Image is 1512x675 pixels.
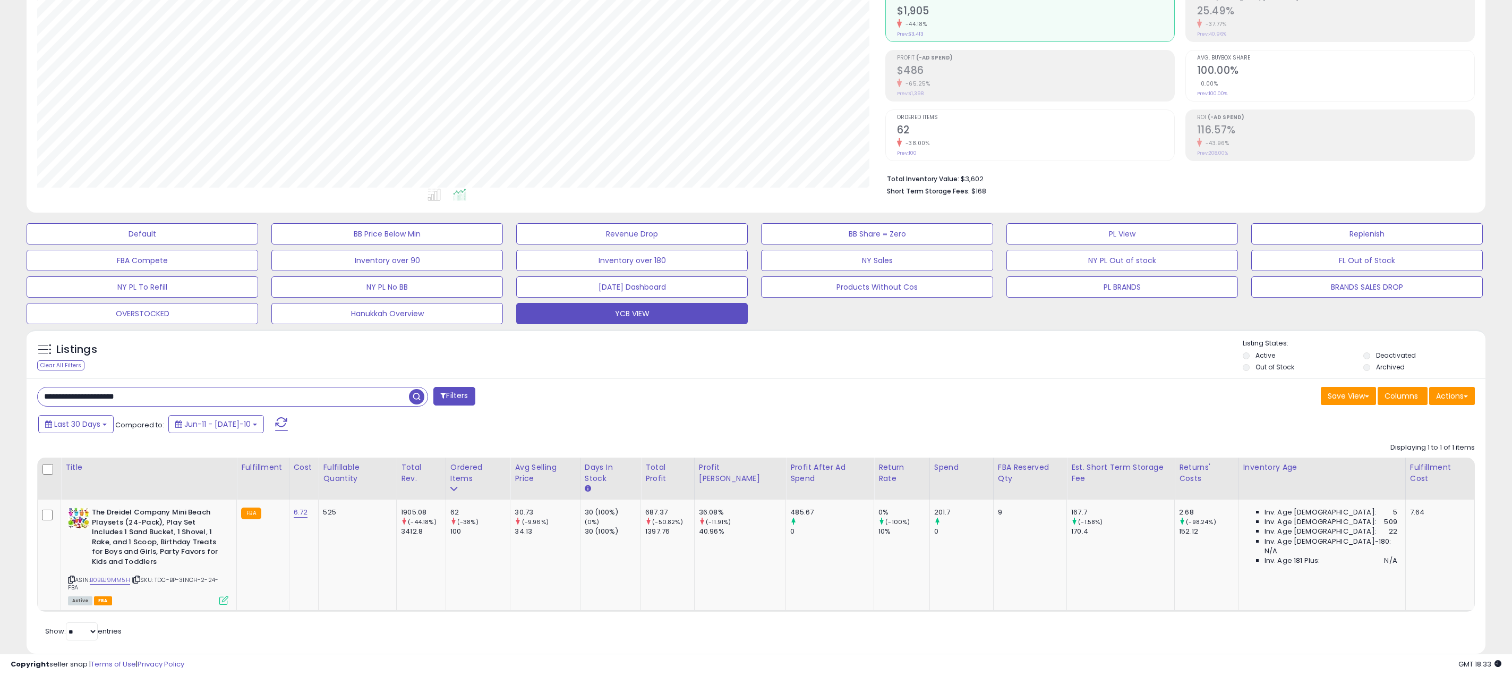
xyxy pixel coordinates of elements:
div: seller snap | | [11,660,184,670]
div: 1905.08 [401,508,445,517]
h2: $486 [897,64,1174,79]
div: Total Profit [645,462,690,484]
button: [DATE] Dashboard [516,276,748,298]
b: (-Ad Spend) [1208,113,1244,121]
button: FL Out of Stock [1251,250,1483,271]
div: 36.08% [699,508,785,517]
div: 1397.76 [645,527,694,536]
div: Fulfillment [241,462,284,473]
div: Displaying 1 to 1 of 1 items [1390,443,1475,453]
div: 170.4 [1071,527,1174,536]
a: 6.72 [294,507,308,518]
button: Jun-11 - [DATE]-10 [168,415,264,433]
span: N/A [1265,546,1277,556]
div: Inventory Age [1243,462,1401,473]
small: FBA [241,508,261,519]
small: (-38%) [457,518,479,526]
h2: 100.00% [1197,64,1474,79]
button: Last 30 Days [38,415,114,433]
div: Fulfillment Cost [1410,462,1470,484]
button: BRANDS SALES DROP [1251,276,1483,298]
button: FBA Compete [27,250,258,271]
div: 152.12 [1179,527,1238,536]
small: Days In Stock. [585,484,591,494]
h2: 25.49% [1197,5,1474,19]
button: NY Sales [761,250,993,271]
div: 9 [998,508,1058,517]
small: -44.18% [902,20,927,28]
span: Jun-11 - [DATE]-10 [184,419,251,429]
button: Hanukkah Overview [271,303,503,324]
span: 5 [1393,508,1397,517]
div: ASIN: [68,508,228,604]
div: 30.73 [515,508,579,517]
small: Prev: 100 [897,150,917,156]
div: 7.64 [1410,508,1466,517]
span: Inv. Age [DEMOGRAPHIC_DATA]-180: [1265,537,1391,546]
span: All listings currently available for purchase on Amazon [68,596,92,605]
button: NY PL To Refill [27,276,258,298]
div: Avg Selling Price [515,462,575,484]
div: 525 [323,508,388,517]
button: Filters [433,387,475,406]
a: Terms of Use [91,659,136,669]
div: 687.37 [645,508,694,517]
b: The Dreidel Company Mini Beach Playsets (24-Pack), Play Set Includes 1 Sand Bucket, 1 Shovel, 1 R... [92,508,221,569]
span: | SKU: TDC-BP-3INCH-2-24-FBA [68,576,218,592]
button: BB Share = Zero [761,223,993,244]
button: BB Price Below Min [271,223,503,244]
button: Inventory over 180 [516,250,748,271]
small: (-9.96%) [522,518,549,526]
button: Replenish [1251,223,1483,244]
span: Last 30 Days [54,419,100,429]
span: Columns [1385,391,1418,401]
a: Privacy Policy [138,659,184,669]
div: Clear All Filters [37,360,84,370]
div: 0% [878,508,929,517]
div: 34.13 [515,527,579,536]
button: Actions [1429,387,1475,405]
small: 0.00% [1197,80,1218,88]
div: 0 [790,527,874,536]
label: Out of Stock [1255,362,1294,372]
b: (-Ad Spend) [916,54,953,62]
button: PL View [1006,223,1238,244]
div: 40.96% [699,527,785,536]
small: Prev: 100.00% [1197,90,1227,97]
button: Inventory over 90 [271,250,503,271]
label: Active [1255,351,1275,360]
button: Products Without Cos [761,276,993,298]
small: Prev: 208.00% [1197,150,1228,156]
div: 3412.8 [401,527,445,536]
div: 30 (100%) [585,508,640,517]
span: Ordered Items [897,115,1174,121]
span: 2025-08-10 18:33 GMT [1458,659,1501,669]
img: 51-0wSldtjL._SL40_.jpg [68,508,89,529]
span: Inv. Age 181 Plus: [1265,556,1320,566]
span: $168 [971,186,986,196]
small: -37.77% [1202,20,1227,28]
div: 100 [450,527,510,536]
button: NY PL No BB [271,276,503,298]
div: Fulfillable Quantity [323,462,392,484]
span: Profit [897,55,1174,61]
div: 0 [934,527,993,536]
small: Prev: $3,413 [897,31,924,37]
small: Prev: 40.96% [1197,31,1226,37]
div: 167.7 [1071,508,1174,517]
div: Title [65,462,232,473]
small: (-50.82%) [652,518,682,526]
small: Prev: $1,398 [897,90,924,97]
h2: 116.57% [1197,124,1474,138]
button: YCB VIEW [516,303,748,324]
b: Total Inventory Value: [887,174,959,183]
label: Archived [1376,362,1405,372]
div: Total Rev. [401,462,441,484]
div: Cost [294,462,314,473]
h2: 62 [897,124,1174,138]
div: Returns' Costs [1179,462,1234,484]
span: FBA [94,596,112,605]
b: Short Term Storage Fees: [887,187,970,196]
small: (-98.24%) [1186,518,1216,526]
span: ROI [1197,115,1474,121]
